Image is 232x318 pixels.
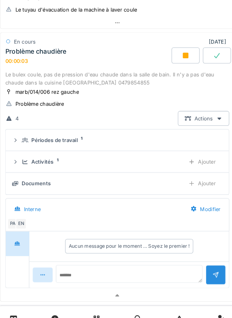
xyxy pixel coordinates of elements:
div: Périodes de travail [33,131,78,139]
div: 4 [18,110,21,118]
div: Le tuyau d'évacuation de la machine à laver coule [18,5,135,13]
div: PA [10,210,21,221]
div: EN [18,210,29,221]
div: marb/014/006 rez gauche [18,85,79,92]
summary: Périodes de travail1 [12,128,220,142]
div: Interne [26,198,42,205]
div: Le bulex coule, pas de pression d'eau chaude dans la salle de bain. Il n'y a pas d'eau chaude dan... [8,68,224,83]
div: Ajouter [178,169,217,184]
div: En cours [16,36,38,44]
div: Problème chaudière [18,96,65,103]
summary: DocumentsAjouter [12,169,220,184]
div: Aucun message pour le moment … Soyez le premier ! [69,233,186,240]
div: Modifier [180,194,222,208]
div: Problème chaudière [8,46,67,53]
div: Ajouter [178,149,217,163]
div: [DATE] [204,36,224,44]
div: Documents [24,173,52,180]
summary: Activités1Ajouter [12,149,220,163]
div: Actions [174,107,224,121]
div: Activités [33,152,55,159]
div: 00:00:03 [8,56,30,62]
